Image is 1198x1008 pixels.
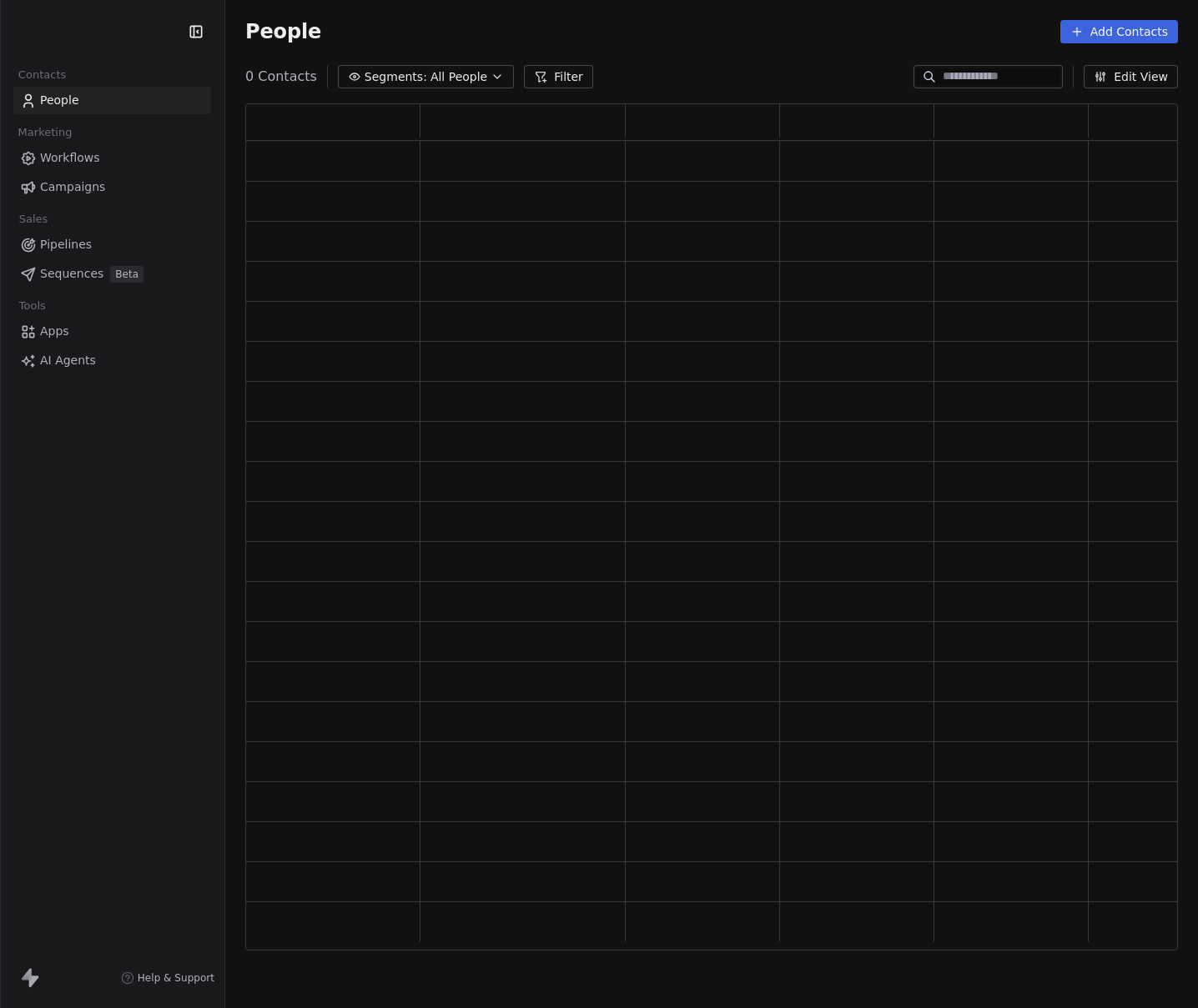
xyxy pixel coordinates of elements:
a: Workflows [13,144,211,172]
span: Contacts [11,63,73,88]
button: Filter [524,65,593,88]
span: 0 Contacts [245,67,317,87]
span: Workflows [40,149,100,167]
span: People [245,19,321,44]
span: AI Agents [40,352,96,369]
span: People [40,92,79,109]
span: Help & Support [138,971,214,985]
span: Sales [12,207,55,232]
a: Apps [13,318,211,345]
span: Beta [110,266,143,283]
span: Tools [12,293,53,318]
a: Help & Support [121,971,214,985]
span: All People [430,68,487,86]
button: Edit View [1084,65,1178,88]
span: Campaigns [40,178,105,196]
a: Pipelines [13,231,211,258]
span: Apps [40,323,69,340]
a: AI Agents [13,347,211,374]
a: SequencesBeta [13,260,211,288]
a: People [13,87,211,114]
span: Marketing [11,120,79,145]
span: Segments: [365,68,427,86]
a: Campaigns [13,173,211,201]
button: Add Contacts [1060,20,1178,43]
span: Sequences [40,265,103,283]
span: Pipelines [40,236,92,253]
